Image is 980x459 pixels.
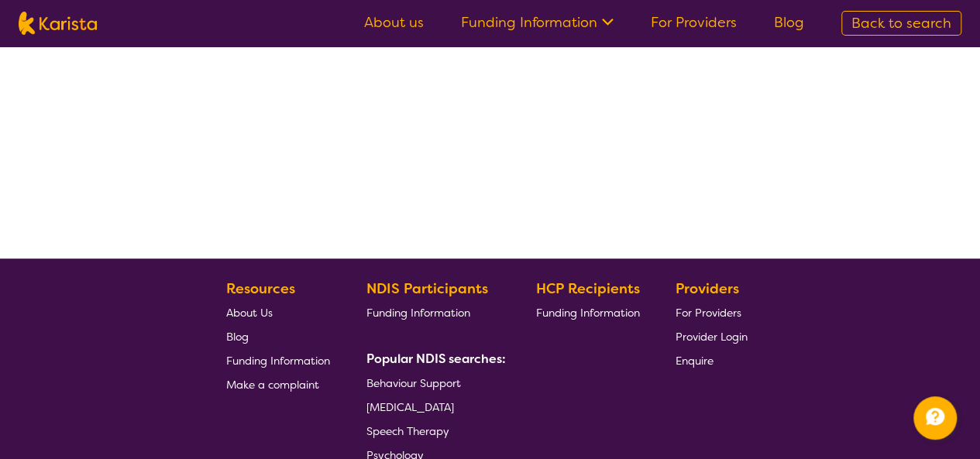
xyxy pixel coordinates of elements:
[461,13,614,32] a: Funding Information
[226,300,330,324] a: About Us
[851,14,951,33] span: Back to search
[226,324,330,348] a: Blog
[366,400,454,414] span: [MEDICAL_DATA]
[366,419,500,443] a: Speech Therapy
[535,306,639,320] span: Funding Information
[651,13,737,32] a: For Providers
[366,424,449,438] span: Speech Therapy
[366,351,506,367] b: Popular NDIS searches:
[364,13,424,32] a: About us
[226,348,330,372] a: Funding Information
[841,11,961,36] a: Back to search
[676,279,739,298] b: Providers
[676,300,748,324] a: For Providers
[366,279,488,298] b: NDIS Participants
[676,348,748,372] a: Enquire
[676,354,714,368] span: Enquire
[366,371,500,395] a: Behaviour Support
[19,12,97,35] img: Karista logo
[226,378,319,392] span: Make a complaint
[226,279,295,298] b: Resources
[366,306,470,320] span: Funding Information
[676,330,748,344] span: Provider Login
[366,300,500,324] a: Funding Information
[774,13,804,32] a: Blog
[535,279,639,298] b: HCP Recipients
[226,372,330,396] a: Make a complaint
[535,300,639,324] a: Funding Information
[226,306,273,320] span: About Us
[676,306,741,320] span: For Providers
[366,395,500,419] a: [MEDICAL_DATA]
[676,324,748,348] a: Provider Login
[226,330,249,344] span: Blog
[366,376,461,390] span: Behaviour Support
[226,354,330,368] span: Funding Information
[913,396,957,440] button: Channel Menu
